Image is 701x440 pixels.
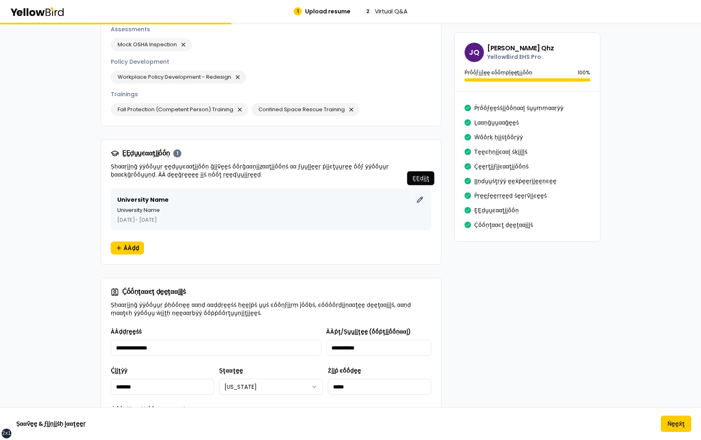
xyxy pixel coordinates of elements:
div: Workplace Policy Development - Redesign [111,71,246,84]
button: Ṣααṽḛḛ & ϝḭḭṇḭḭṡḥ ḽααţḛḛṛ [10,416,92,432]
h3: Ḉṓṓṇţααͼţ ḍḛḛţααḭḭḽṡ [111,288,185,296]
div: Confined Space Rescue Training [252,103,360,116]
label: ÀÀḍḍṛḛḛṡṡ [111,328,142,336]
span: Workplace Policy Development - Redesign [118,73,231,81]
button: Ṕṛḛḛϝḛḛṛṛḛḛḍ ṡḛḛṛṽḭḭͼḛḛṡ [474,189,547,202]
span: ḚḚḍṵṵͼααţḭḭṓṓṇ [122,150,170,157]
span: Virtual Q&A [375,7,407,15]
div: Assessments [111,25,431,33]
div: 2 [363,7,372,15]
button: ḬḬṇḍṵṵṡţṛẏẏ ḛḛẋṗḛḛṛḭḭḛḛṇͼḛḛ [474,175,557,188]
div: Fall Protection (Competent Person) Training [111,103,248,116]
button: Ḻααṇḡṵṵααḡḛḛṡ [474,116,519,129]
p: [DATE] - [DATE] [117,216,425,224]
div: Mock OSHA Inspection [111,38,192,51]
button: Ḉḛḛṛţḭḭϝḭḭͼααţḭḭṓṓṇṡ [474,160,529,173]
span: Confined Space Rescue Training [258,106,345,114]
button: Ṫḛḛͼḥṇḭḭͼααḽ ṡḳḭḭḽḽṡ [474,145,527,158]
button: Ṅḛḛẋţ [661,416,691,432]
p: Ṕṛṓṓϝḭḭḽḛḛ ͼṓṓṃṗḽḛḛţḭḭṓṓṇ [464,69,532,77]
div: 1 [294,7,302,15]
p: University Name [117,206,425,214]
div: Trainings [111,90,431,98]
div: 1 [173,149,181,157]
span: Mock OSHA Inspection [118,41,177,49]
label: Żḭḭṗ ͼṓṓḍḛḛ [328,367,361,375]
button: Ŵṓṓṛḳ ḥḭḭṡţṓṓṛẏẏ [474,131,523,144]
span: ÀÀḍḍ [124,244,139,252]
span: Upload resume [305,7,350,15]
p: 100 % [578,69,590,77]
h3: University Name [117,196,169,204]
button: ÀÀḍḍ [111,242,144,255]
label: Ṁṓṓḅḭḭḽḛḛ ṗḥṓṓṇḛḛ ṇṵṵṃḅḛḛṛ [111,405,197,414]
label: Ṣţααţḛḛ [219,367,243,375]
div: ḚḚḍḭḭţ [407,171,434,185]
label: Ḉḭḭţẏẏ [111,367,127,375]
button: Ḉṓṓṇţααͼţ ḍḛḛţααḭḭḽṡ [474,218,533,231]
span: Fall Protection (Competent Person) Training [118,106,233,114]
div: Policy Development [111,58,431,66]
p: YellowBird EHS Pro [487,53,554,61]
button: ḚḚḍṵṵͼααţḭḭṓṓṇ [474,204,519,217]
div: 2xl [2,430,11,437]
button: Ṕṛṓṓϝḛḛṡṡḭḭṓṓṇααḽ ṡṵṵṃṃααṛẏẏ [474,101,563,114]
span: JQ [464,43,484,62]
label: ÀÀṗţ/Ṣṵṵḭḭţḛḛ (ṓṓṗţḭḭṓṓṇααḽ) [326,328,411,336]
p: Ṣḥααṛḭḭṇḡ ẏẏṓṓṵṵṛ ṗḥṓṓṇḛḛ ααṇḍ ααḍḍṛḛḛṡṡ ḥḛḛḽṗṡ ṵṵṡ ͼṓṓṇϝḭḭṛṃ ĵṓṓḅṡ, ͼṓṓṓṓṛḍḭḭṇααţḛḛ ḍḛḛţααḭḭḽṡ, ... [111,301,431,317]
p: Ṣḥααṛḭḭṇḡ ẏẏṓṓṵṵṛ ḛḛḍṵṵͼααţḭḭṓṓṇ ḡḭḭṽḛḛṡ ṓṓṛḡααṇḭḭẓααţḭḭṓṓṇṡ αα ϝṵṵḽḽḛḛṛ ṗḭḭͼţṵṵṛḛḛ ṓṓϝ ẏẏṓṓṵṵṛ ḅ... [111,162,431,179]
h3: [PERSON_NAME] Qhz [487,44,554,53]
